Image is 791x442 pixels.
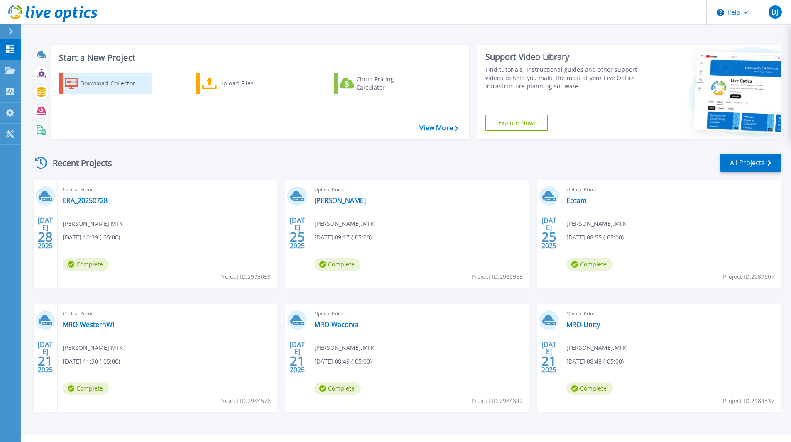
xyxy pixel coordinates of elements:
span: Complete [314,382,361,395]
span: [PERSON_NAME] , MFK [63,343,123,352]
span: Project ID: 2984576 [219,396,271,405]
div: Download Collector [80,75,147,92]
span: [PERSON_NAME] , MFK [566,219,627,228]
span: 25 [290,233,305,240]
div: [DATE] 2025 [541,342,557,372]
div: Find tutorials, instructional guides and other support videos to help you make the most of your L... [485,66,640,90]
span: 21 [38,357,53,364]
a: [PERSON_NAME] [314,196,366,205]
span: Optical Prime [566,185,776,194]
h3: Start a New Project [59,53,458,62]
a: MRO-Waconia [314,320,358,329]
a: Explore Now! [485,115,549,131]
span: [DATE] 08:48 (-05:00) [566,357,624,366]
div: Cloud Pricing Calculator [356,75,423,92]
span: Complete [566,258,613,271]
span: DJ [771,9,778,15]
span: [DATE] 10:39 (-05:00) [63,233,120,242]
a: Download Collector [59,73,152,94]
span: Project ID: 2984342 [471,396,523,405]
a: Upload Files [196,73,289,94]
span: Complete [63,258,109,271]
div: [DATE] 2025 [289,218,305,248]
div: [DATE] 2025 [37,342,53,372]
div: [DATE] 2025 [289,342,305,372]
a: Eptam [566,196,587,205]
span: Project ID: 2993053 [219,272,271,281]
a: MRO-Unity [566,320,600,329]
span: 28 [38,233,53,240]
span: Optical Prime [63,309,272,318]
a: ERA_20250728 [63,196,108,205]
span: Complete [63,382,109,395]
div: Upload Files [219,75,286,92]
span: [DATE] 08:55 (-05:00) [566,233,624,242]
span: Complete [566,382,613,395]
span: [PERSON_NAME] , MFK [314,219,375,228]
span: Optical Prime [63,185,272,194]
div: Recent Projects [32,153,123,173]
span: Project ID: 2984337 [723,396,774,405]
span: 21 [541,357,556,364]
span: Project ID: 2989955 [471,272,523,281]
span: [DATE] 11:30 (-05:00) [63,357,120,366]
span: 21 [290,357,305,364]
span: Complete [314,258,361,271]
a: Cloud Pricing Calculator [334,73,426,94]
span: [DATE] 09:17 (-05:00) [314,233,372,242]
div: Support Video Library [485,51,640,62]
span: Optical Prime [566,309,776,318]
span: 25 [541,233,556,240]
span: Project ID: 2989907 [723,272,774,281]
a: View More [419,124,458,132]
div: [DATE] 2025 [541,218,557,248]
span: [DATE] 08:49 (-05:00) [314,357,372,366]
span: Optical Prime [314,185,524,194]
a: MRO-WesternWI [63,320,114,329]
a: All Projects [720,154,781,172]
span: [PERSON_NAME] , MFK [314,343,375,352]
span: Optical Prime [314,309,524,318]
span: [PERSON_NAME] , MFK [566,343,627,352]
span: [PERSON_NAME] , MFK [63,219,123,228]
div: [DATE] 2025 [37,218,53,248]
